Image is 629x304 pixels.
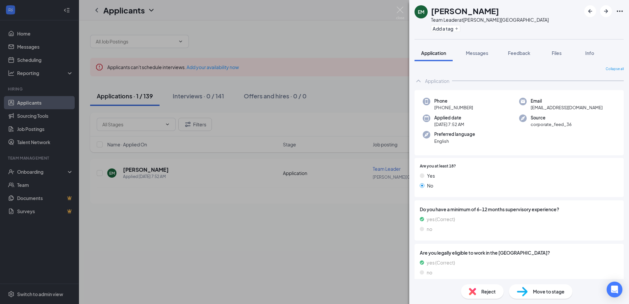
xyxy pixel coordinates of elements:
h1: [PERSON_NAME] [431,5,499,16]
span: Application [421,50,446,56]
span: English [434,138,475,144]
span: Applied date [434,114,464,121]
span: Info [585,50,594,56]
span: no [427,269,432,276]
button: PlusAdd a tag [431,25,460,32]
span: yes (Correct) [427,259,455,266]
div: Open Intercom Messenger [607,282,622,297]
span: Source [531,114,572,121]
span: Collapse all [606,66,624,72]
div: Application [425,78,449,84]
span: Reject [481,288,496,295]
span: [EMAIL_ADDRESS][DOMAIN_NAME] [531,104,603,111]
div: EM [418,9,424,15]
span: [PHONE_NUMBER] [434,104,473,111]
button: ArrowRight [600,5,612,17]
span: Email [531,98,603,104]
div: Team Leader at [PERSON_NAME][GEOGRAPHIC_DATA] [431,16,549,23]
span: Are you legally eligible to work in the [GEOGRAPHIC_DATA]? [420,249,618,256]
span: Move to stage [533,288,565,295]
span: No [427,182,433,189]
span: Files [552,50,562,56]
span: corporate_feed_36 [531,121,572,128]
span: no [427,225,432,233]
svg: Ellipses [616,7,624,15]
span: Messages [466,50,488,56]
span: yes (Correct) [427,215,455,223]
span: Do you have a minimum of 6-12 months supervisory experience? [420,206,618,213]
span: Preferred language [434,131,475,138]
svg: ChevronUp [415,77,422,85]
span: Phone [434,98,473,104]
svg: ArrowLeftNew [586,7,594,15]
span: [DATE] 7:52 AM [434,121,464,128]
span: Yes [427,172,435,179]
span: Are you at least 18? [420,163,456,169]
span: Feedback [508,50,530,56]
svg: Plus [455,27,459,31]
svg: ArrowRight [602,7,610,15]
button: ArrowLeftNew [584,5,596,17]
